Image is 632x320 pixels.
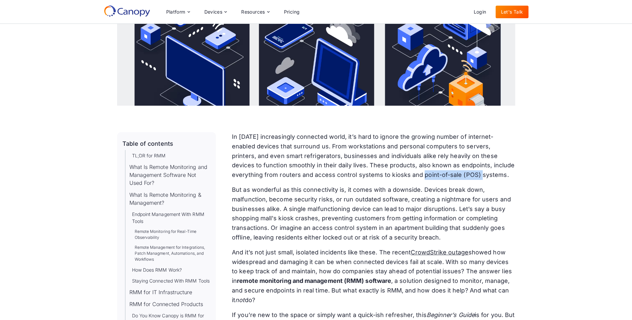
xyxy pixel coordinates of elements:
a: Staying Connected With RMM Tools [132,277,210,284]
p: And it’s not just small, isolated incidents like these. The recent showed how widespread and dama... [232,248,515,305]
em: Beginner’s Guide [427,311,475,318]
em: not [235,296,245,303]
a: What Is Remote Monitoring & Management? [129,191,211,207]
a: RMM for IT Infrastructure [129,288,192,296]
a: RMM for Connected Products [129,300,203,308]
p: In [DATE] increasingly connected world, it’s hard to ignore the growing number of internet-enable... [232,132,515,180]
div: Resources [236,5,274,19]
div: Resources [241,10,265,14]
a: Login [468,6,492,18]
a: What Is Remote Monitoring and Management Software Not Used For? [129,163,211,187]
a: Pricing [279,6,305,18]
strong: remote monitoring and management (RMM) software [237,277,391,284]
div: Platform [161,5,195,19]
a: Let's Talk [496,6,528,18]
div: Devices [204,10,223,14]
div: Devices [199,5,232,19]
a: CrowdStrike outage [411,249,468,256]
a: Endpoint Management With RMM Tools [132,211,211,225]
a: TL;DR for RMM [132,152,166,159]
div: Platform [166,10,185,14]
a: Remote Monitoring for Real-Time Observability [135,229,211,240]
div: Table of contents [122,140,173,147]
p: But as wonderful as this connectivity is, it comes with a downside. Devices break down, malfuncti... [232,185,515,242]
a: How Does RMM Work? [132,266,182,273]
a: Remote Management for Integrations, Patch Managment, Automations, and Workflows [135,244,211,262]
